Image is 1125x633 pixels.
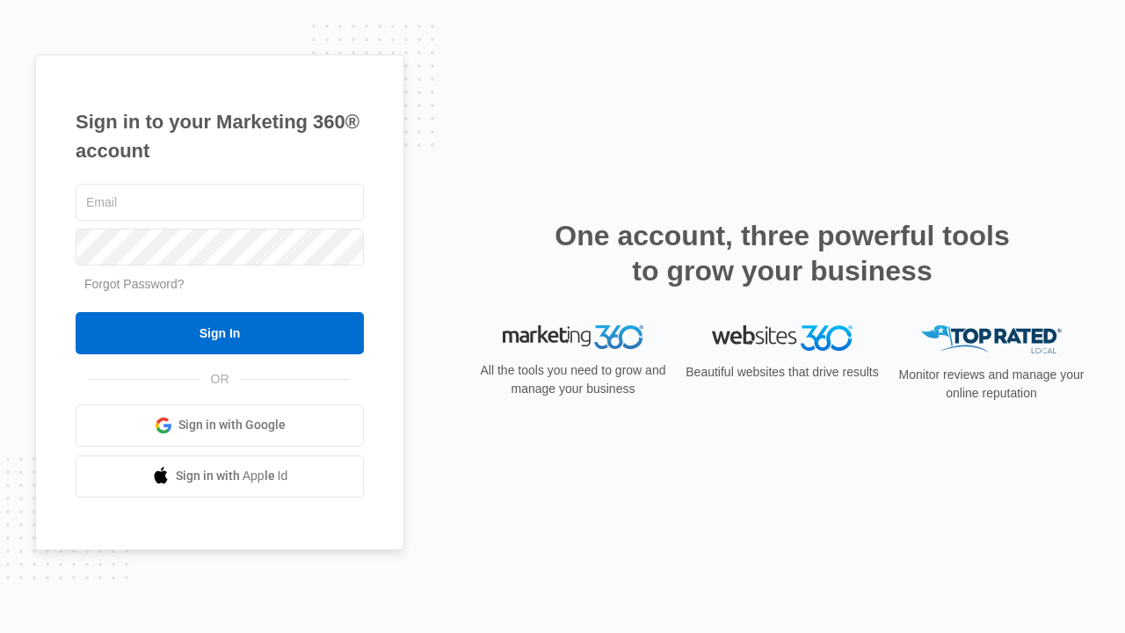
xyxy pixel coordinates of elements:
[199,370,242,389] span: OR
[503,325,643,350] img: Marketing 360
[76,184,364,221] input: Email
[921,325,1062,354] img: Top Rated Local
[76,107,364,165] h1: Sign in to your Marketing 360® account
[475,361,671,398] p: All the tools you need to grow and manage your business
[176,467,288,485] span: Sign in with Apple Id
[684,363,881,382] p: Beautiful websites that drive results
[76,312,364,354] input: Sign In
[893,366,1090,403] p: Monitor reviews and manage your online reputation
[712,325,853,351] img: Websites 360
[549,218,1015,288] h2: One account, three powerful tools to grow your business
[84,277,185,291] a: Forgot Password?
[178,416,286,434] span: Sign in with Google
[76,455,364,498] a: Sign in with Apple Id
[76,404,364,447] a: Sign in with Google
